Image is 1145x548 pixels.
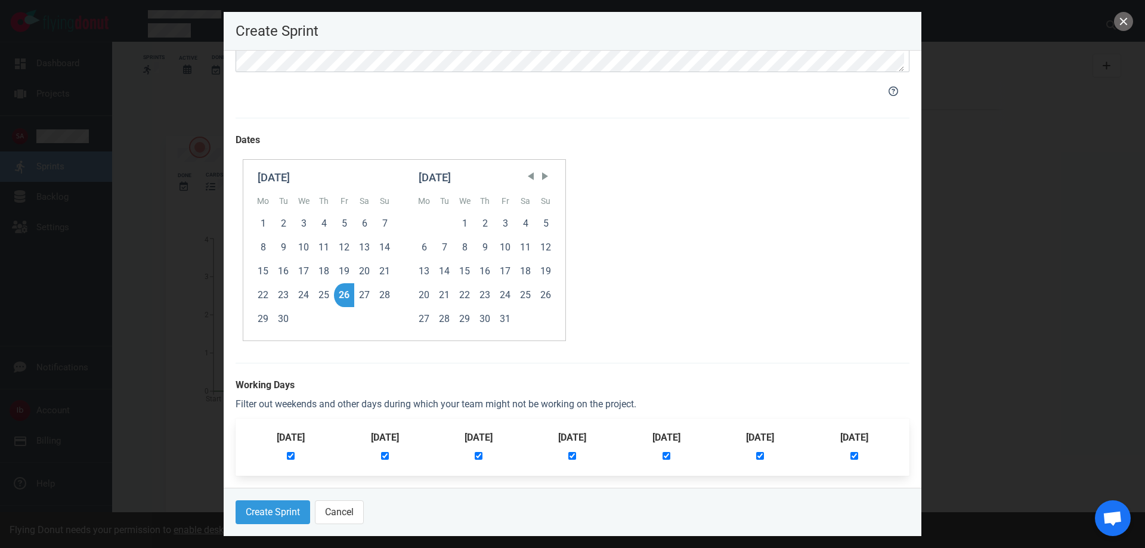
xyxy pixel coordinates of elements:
[371,431,399,445] label: [DATE]
[558,431,586,445] label: [DATE]
[380,196,389,206] abbr: Sunday
[273,212,293,236] div: Tue Sep 02 2025
[257,196,269,206] abbr: Monday
[652,431,680,445] label: [DATE]
[354,283,375,307] div: Sat Sep 27 2025
[515,212,536,236] div: Sat Oct 04 2025
[454,212,475,236] div: Wed Oct 01 2025
[1114,12,1133,31] button: close
[440,196,449,206] abbr: Tuesday
[314,283,334,307] div: Thu Sep 25 2025
[454,283,475,307] div: Wed Oct 22 2025
[375,212,395,236] div: Sun Sep 07 2025
[334,212,354,236] div: Fri Sep 05 2025
[434,307,454,331] div: Tue Oct 28 2025
[454,236,475,259] div: Wed Oct 08 2025
[515,283,536,307] div: Sat Oct 25 2025
[298,196,310,206] abbr: Wednesday
[434,259,454,283] div: Tue Oct 14 2025
[434,283,454,307] div: Tue Oct 21 2025
[1095,500,1131,536] div: Open de chat
[480,196,490,206] abbr: Thursday
[502,196,509,206] abbr: Friday
[495,236,515,259] div: Fri Oct 10 2025
[746,431,774,445] label: [DATE]
[459,196,471,206] abbr: Wednesday
[236,397,909,411] div: Filter out weekends and other days during which your team might not be working on the project.
[253,307,273,331] div: Mon Sep 29 2025
[434,236,454,259] div: Tue Oct 07 2025
[539,171,551,182] span: Next Month
[454,259,475,283] div: Wed Oct 15 2025
[314,259,334,283] div: Thu Sep 18 2025
[375,236,395,259] div: Sun Sep 14 2025
[495,259,515,283] div: Fri Oct 17 2025
[273,236,293,259] div: Tue Sep 09 2025
[495,307,515,331] div: Fri Oct 31 2025
[536,283,556,307] div: Sun Oct 26 2025
[253,259,273,283] div: Mon Sep 15 2025
[495,283,515,307] div: Fri Oct 24 2025
[236,133,909,147] label: Dates
[273,259,293,283] div: Tue Sep 16 2025
[354,236,375,259] div: Sat Sep 13 2025
[314,212,334,236] div: Thu Sep 04 2025
[334,259,354,283] div: Fri Sep 19 2025
[536,236,556,259] div: Sun Oct 12 2025
[354,212,375,236] div: Sat Sep 06 2025
[354,259,375,283] div: Sat Sep 20 2025
[293,212,314,236] div: Wed Sep 03 2025
[419,169,551,186] div: [DATE]
[541,196,550,206] abbr: Sunday
[515,259,536,283] div: Sat Oct 18 2025
[475,212,495,236] div: Thu Oct 02 2025
[375,283,395,307] div: Sun Sep 28 2025
[341,196,348,206] abbr: Friday
[521,196,530,206] abbr: Saturday
[515,236,536,259] div: Sat Oct 11 2025
[414,307,434,331] div: Mon Oct 27 2025
[236,24,909,38] p: Create Sprint
[253,283,273,307] div: Mon Sep 22 2025
[360,196,369,206] abbr: Saturday
[495,212,515,236] div: Fri Oct 03 2025
[536,259,556,283] div: Sun Oct 19 2025
[319,196,329,206] abbr: Thursday
[253,236,273,259] div: Mon Sep 08 2025
[475,236,495,259] div: Thu Oct 09 2025
[536,212,556,236] div: Sun Oct 05 2025
[414,259,434,283] div: Mon Oct 13 2025
[315,500,364,524] button: Cancel
[279,196,288,206] abbr: Tuesday
[293,259,314,283] div: Wed Sep 17 2025
[465,431,493,445] label: [DATE]
[414,236,434,259] div: Mon Oct 06 2025
[840,431,868,445] label: [DATE]
[334,236,354,259] div: Fri Sep 12 2025
[253,212,273,236] div: Mon Sep 01 2025
[414,283,434,307] div: Mon Oct 20 2025
[475,307,495,331] div: Thu Oct 30 2025
[475,259,495,283] div: Thu Oct 16 2025
[258,169,390,186] div: [DATE]
[375,259,395,283] div: Sun Sep 21 2025
[277,431,305,445] label: [DATE]
[525,171,537,182] span: Previous Month
[314,236,334,259] div: Thu Sep 11 2025
[293,236,314,259] div: Wed Sep 10 2025
[418,196,430,206] abbr: Monday
[454,307,475,331] div: Wed Oct 29 2025
[293,283,314,307] div: Wed Sep 24 2025
[273,283,293,307] div: Tue Sep 23 2025
[475,283,495,307] div: Thu Oct 23 2025
[334,283,354,307] div: Fri Sep 26 2025
[236,500,310,524] button: Create Sprint
[236,378,909,392] label: Working Days
[273,307,293,331] div: Tue Sep 30 2025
